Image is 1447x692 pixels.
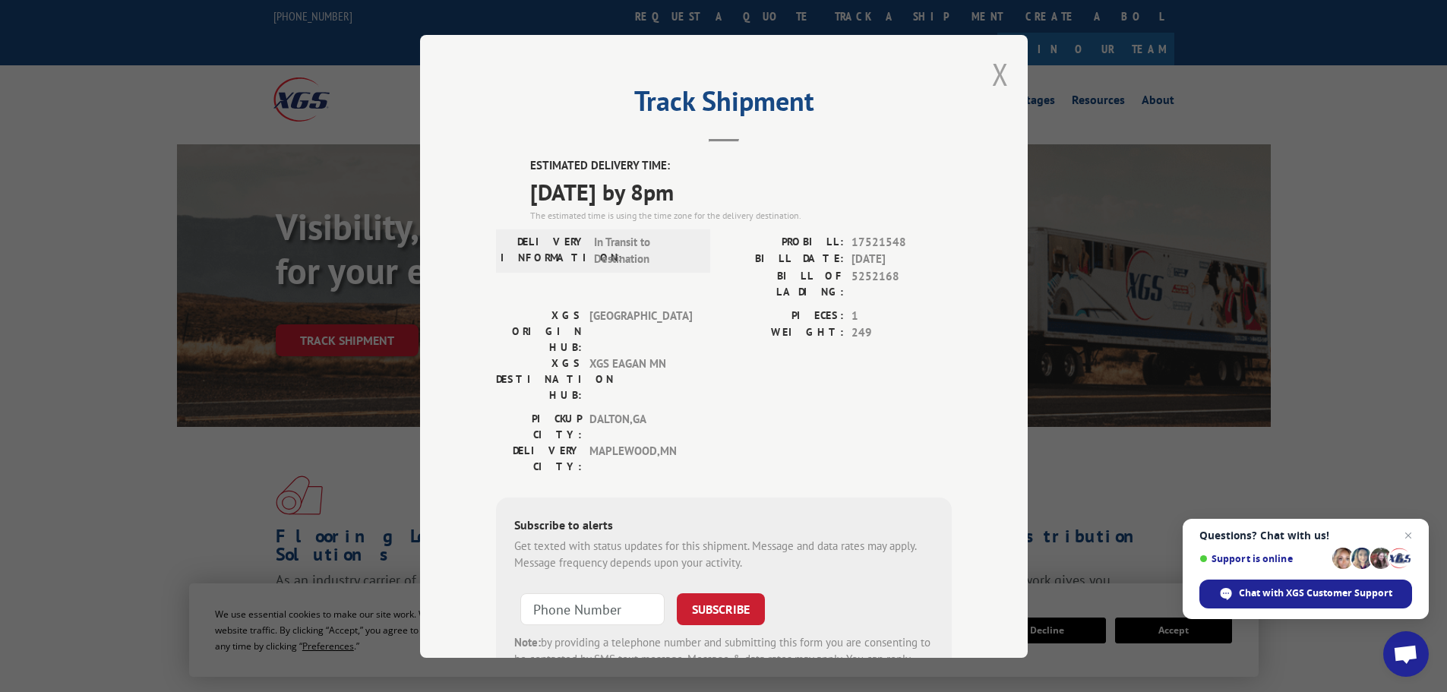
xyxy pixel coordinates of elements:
span: XGS EAGAN MN [589,355,692,403]
span: MAPLEWOOD , MN [589,442,692,474]
label: BILL OF LADING: [724,267,844,299]
h2: Track Shipment [496,90,952,119]
label: PROBILL: [724,233,844,251]
button: SUBSCRIBE [677,592,765,624]
span: Questions? Chat with us! [1199,529,1412,542]
span: In Transit to Destination [594,233,697,267]
label: WEIGHT: [724,324,844,342]
span: 1 [851,307,952,324]
span: Close chat [1399,526,1417,545]
span: Chat with XGS Customer Support [1239,586,1392,600]
div: Get texted with status updates for this shipment. Message and data rates may apply. Message frequ... [514,537,934,571]
div: The estimated time is using the time zone for the delivery destination. [530,208,952,222]
strong: Note: [514,634,541,649]
label: DELIVERY INFORMATION: [501,233,586,267]
span: DALTON , GA [589,410,692,442]
label: XGS DESTINATION HUB: [496,355,582,403]
span: 17521548 [851,233,952,251]
div: Open chat [1383,631,1429,677]
label: ESTIMATED DELIVERY TIME: [530,157,952,175]
input: Phone Number [520,592,665,624]
div: by providing a telephone number and submitting this form you are consenting to be contacted by SM... [514,634,934,685]
label: BILL DATE: [724,251,844,268]
span: [GEOGRAPHIC_DATA] [589,307,692,355]
span: 5252168 [851,267,952,299]
div: Subscribe to alerts [514,515,934,537]
div: Chat with XGS Customer Support [1199,580,1412,608]
span: [DATE] [851,251,952,268]
label: PIECES: [724,307,844,324]
label: XGS ORIGIN HUB: [496,307,582,355]
button: Close modal [992,54,1009,94]
label: PICKUP CITY: [496,410,582,442]
label: DELIVERY CITY: [496,442,582,474]
span: 249 [851,324,952,342]
span: [DATE] by 8pm [530,174,952,208]
span: Support is online [1199,553,1327,564]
